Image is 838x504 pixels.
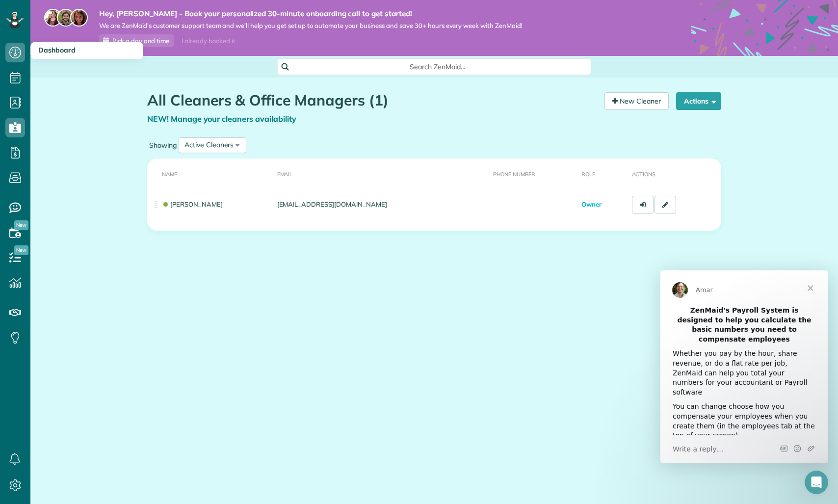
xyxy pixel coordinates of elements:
[660,270,828,463] iframe: Intercom live chat message
[99,34,174,47] a: Pick a day and time
[147,114,296,124] a: NEW! Manage your cleaners availability
[162,200,223,208] a: [PERSON_NAME]
[99,22,523,30] span: We are ZenMaid’s customer support team and we’ll help you get set up to automate your business an...
[147,140,179,150] label: Showing
[628,159,721,188] th: Actions
[604,92,669,110] a: New Cleaner
[44,9,62,27] img: maria-72a9807cf96188c08ef61303f053569d2e2a8a1cde33d635c8a3ac13582a053d.jpg
[57,9,75,27] img: jorge-587dff0eeaa6aab1f244e6dc62b8924c3b6ad411094392a53c71c6c4a576187d.jpg
[147,92,597,108] h1: All Cleaners & Office Managers (1)
[147,159,273,188] th: Name
[676,92,721,110] button: Actions
[184,140,234,150] div: Active Cleaners
[489,159,577,188] th: Phone number
[273,188,490,221] td: [EMAIL_ADDRESS][DOMAIN_NAME]
[805,471,828,494] iframe: Intercom live chat
[581,200,602,208] span: Owner
[70,9,88,27] img: michelle-19f622bdf1676172e81f8f8fba1fb50e276960ebfe0243fe18214015130c80e4.jpg
[99,9,523,19] strong: Hey, [PERSON_NAME] - Book your personalized 30-minute onboarding call to get started!
[38,46,76,54] span: Dashboard
[176,35,241,47] div: I already booked it
[273,159,490,188] th: Email
[14,245,28,255] span: New
[577,159,628,188] th: Role
[14,220,28,230] span: New
[112,37,169,45] span: Pick a day and time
